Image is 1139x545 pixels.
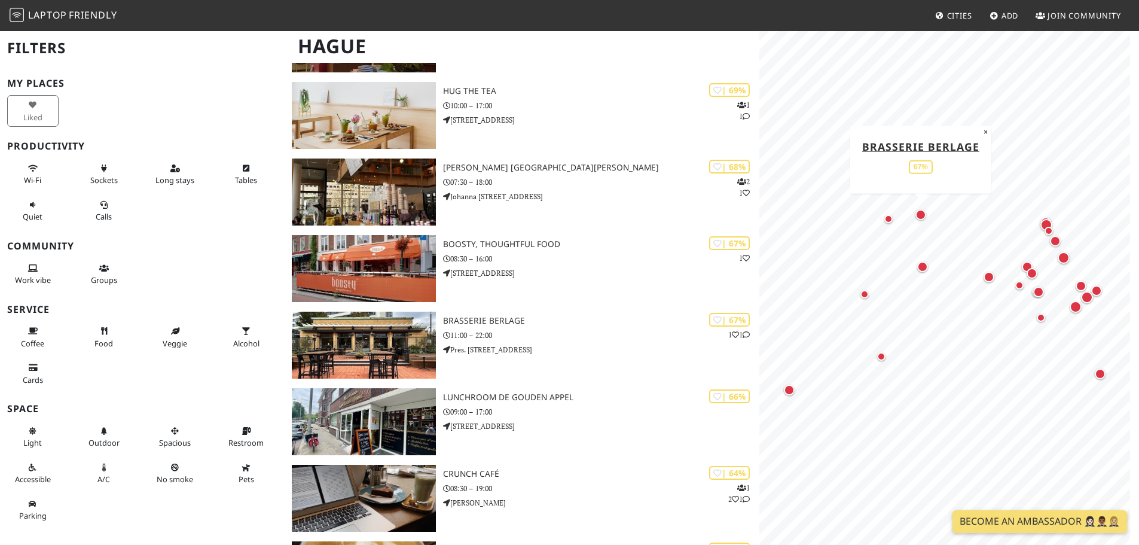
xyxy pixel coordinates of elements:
div: Map marker [1048,233,1063,249]
span: Smoke free [157,474,193,485]
p: 1 1 [737,99,750,122]
div: Map marker [1031,284,1046,300]
button: Spacious [149,421,201,453]
span: Alcohol [233,338,259,349]
button: Alcohol [221,321,272,353]
h3: Service [7,304,277,315]
span: Pet friendly [239,474,254,485]
a: Crunch Café | 64% 121 Crunch Café 08:30 – 19:00 [PERSON_NAME] [285,465,759,532]
p: 1 2 1 [728,482,750,505]
a: Cities [930,5,977,26]
a: Brasserie Berlage [862,139,979,153]
div: | 68% [709,160,750,173]
span: Outdoor area [88,437,120,448]
span: Quiet [23,211,42,222]
p: 1 1 [728,329,750,340]
p: 10:00 – 17:00 [443,100,759,111]
div: Map marker [1030,284,1045,300]
a: Boosty, thoughtful food | 67% 1 Boosty, thoughtful food 08:30 – 16:00 [STREET_ADDRESS] [285,235,759,302]
div: | 67% [709,236,750,250]
img: Brasserie Berlage [292,312,436,379]
h3: Community [7,240,277,252]
span: Food [94,338,113,349]
a: Join Community [1031,5,1126,26]
button: Wi-Fi [7,159,59,190]
a: Lunchroom de Gouden Appel | 66% Lunchroom de Gouden Appel 09:00 – 17:00 [STREET_ADDRESS] [285,388,759,455]
h3: My Places [7,78,277,89]
span: Natural light [23,437,42,448]
button: Restroom [221,421,272,453]
div: | 66% [709,389,750,403]
div: Map marker [1092,366,1108,382]
img: Lunchroom de Gouden Appel [292,388,436,455]
button: Close popup [980,125,991,138]
p: [STREET_ADDRESS] [443,267,759,279]
button: Veggie [149,321,201,353]
img: Boosty, thoughtful food [292,235,436,302]
h3: HUG THE TEA [443,86,759,96]
span: Coffee [21,338,44,349]
button: Outdoor [78,421,130,453]
h1: Hague [288,30,757,63]
div: 67% [909,160,933,173]
div: Map marker [1055,249,1072,266]
span: People working [15,275,51,285]
div: Map marker [1073,278,1089,294]
div: Map marker [1024,266,1040,281]
h3: Brasserie Berlage [443,316,759,326]
span: Power sockets [90,175,118,185]
div: Map marker [881,212,896,226]
button: A/C [78,458,130,489]
span: Laptop [28,8,67,22]
h3: Boosty, thoughtful food [443,239,759,249]
h3: Crunch Café [443,469,759,479]
h3: Lunchroom de Gouden Appel [443,392,759,403]
a: LaptopFriendly LaptopFriendly [10,5,117,26]
span: Veggie [163,338,187,349]
div: | 67% [709,313,750,327]
span: Credit cards [23,375,43,385]
button: Pets [221,458,272,489]
p: 1 [739,252,750,264]
div: | 64% [709,466,750,480]
div: Map marker [913,207,929,223]
button: Accessible [7,458,59,489]
p: 11:00 – 22:00 [443,330,759,341]
span: Group tables [91,275,117,285]
p: Johanna [STREET_ADDRESS] [443,191,759,202]
div: Map marker [1089,283,1104,299]
div: Map marker [915,259,930,275]
p: [STREET_ADDRESS] [443,421,759,432]
h3: Space [7,403,277,415]
p: [PERSON_NAME] [443,497,759,509]
span: Spacious [159,437,191,448]
span: Friendly [69,8,117,22]
div: Map marker [874,349,888,364]
button: Parking [7,494,59,526]
span: Cities [947,10,972,21]
p: 2 1 [737,176,750,199]
div: Map marker [1067,299,1084,315]
button: Light [7,421,59,453]
span: Stable Wi-Fi [24,175,41,185]
span: Video/audio calls [96,211,112,222]
button: Long stays [149,159,201,190]
span: Parking [19,510,47,521]
div: Map marker [1038,215,1054,230]
button: Tables [221,159,272,190]
button: Calls [78,195,130,227]
button: Quiet [7,195,59,227]
div: Map marker [1038,217,1055,233]
p: [STREET_ADDRESS] [443,114,759,126]
h2: Filters [7,30,277,66]
img: STACH Den Haag [292,159,436,226]
img: Crunch Café [292,465,436,532]
div: Map marker [857,287,872,302]
a: HUG THE TEA | 69% 11 HUG THE TEA 10:00 – 17:00 [STREET_ADDRESS] [285,82,759,149]
button: No smoke [149,458,201,489]
a: Brasserie Berlage | 67% 11 Brasserie Berlage 11:00 – 22:00 Pres. [STREET_ADDRESS] [285,312,759,379]
div: Map marker [1079,289,1095,306]
span: Work-friendly tables [235,175,257,185]
span: Air conditioned [97,474,110,485]
span: Accessible [15,474,51,485]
